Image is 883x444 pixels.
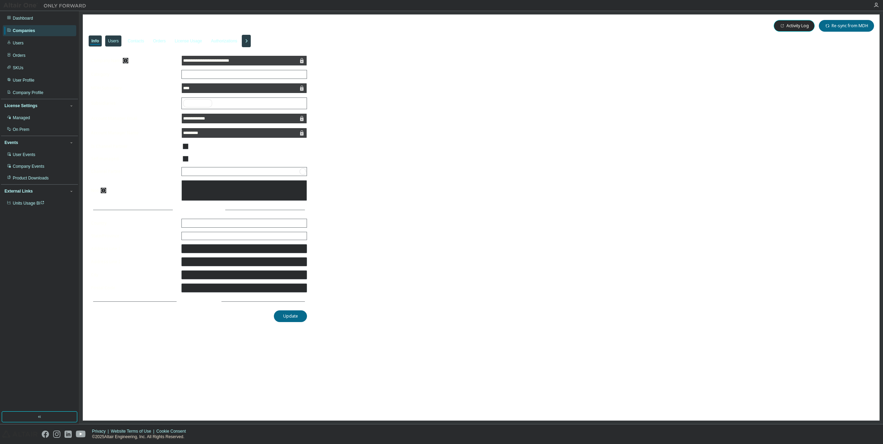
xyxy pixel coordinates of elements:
label: Note [91,187,101,193]
div: Contacts [128,38,144,44]
label: Is Channel Partner [91,144,177,149]
label: City [91,272,177,278]
label: State/Province [91,233,177,239]
button: information [101,188,106,193]
div: Loading... [182,167,307,176]
label: Address Line 1 [91,246,177,251]
div: Website Terms of Use [111,428,156,434]
button: Update [274,310,307,322]
div: Dashboard [13,16,33,21]
div: User Profile [13,78,34,83]
div: Managed [13,115,30,121]
div: Commercial [182,71,206,78]
div: Orders [13,53,26,58]
div: solidThinking [182,98,307,109]
div: Orders [153,38,166,44]
div: Users [13,40,23,46]
label: Subsidiaries [91,101,177,106]
div: Companies [13,28,35,33]
label: MDH Subsidary [91,85,177,91]
div: Events [4,140,18,145]
div: solidThinking [183,99,212,107]
div: SKUs [13,65,23,71]
img: instagram.svg [53,431,60,438]
div: On Prem [13,127,29,132]
button: information [123,58,128,63]
div: Cookie Consent [156,428,190,434]
div: Info [91,38,99,44]
p: © 2025 Altair Engineering, Inc. All Rights Reserved. [92,434,190,440]
img: Altair One [3,2,90,9]
div: External Links [4,188,33,194]
button: Re-sync from MDH [819,20,874,32]
div: Company Profile [13,90,43,95]
label: Company Name [91,58,177,63]
label: Channel Partner [91,169,177,174]
label: Self-managed [91,156,177,162]
div: Privacy [92,428,111,434]
label: Account Manager Name [91,130,177,136]
span: Units Usage BI [13,201,44,206]
label: Postal Code [91,285,177,291]
div: [GEOGRAPHIC_DATA] [182,219,307,227]
div: [GEOGRAPHIC_DATA] [182,219,227,227]
div: Loading... [183,169,201,174]
span: Address Details [177,207,216,212]
img: youtube.svg [76,431,86,438]
label: Account Manager Email [91,116,177,121]
img: linkedin.svg [65,431,72,438]
div: User Events [13,152,35,157]
div: Authorizations [211,38,237,44]
div: License Usage [175,38,202,44]
label: Address Line 2 [91,259,177,265]
div: Product Downloads [13,175,49,181]
div: License Settings [4,103,37,109]
button: Activity Log [774,20,815,32]
div: Users [108,38,119,44]
img: altair_logo.svg [2,431,38,438]
label: Category [91,72,177,77]
div: Commercial [182,70,307,79]
img: facebook.svg [42,431,49,438]
span: More Details [181,299,212,304]
span: [PERSON_NAME] Engineering (1992) Ltd - 83401 [87,22,244,30]
label: Country [91,220,177,226]
div: Company Events [13,164,44,169]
